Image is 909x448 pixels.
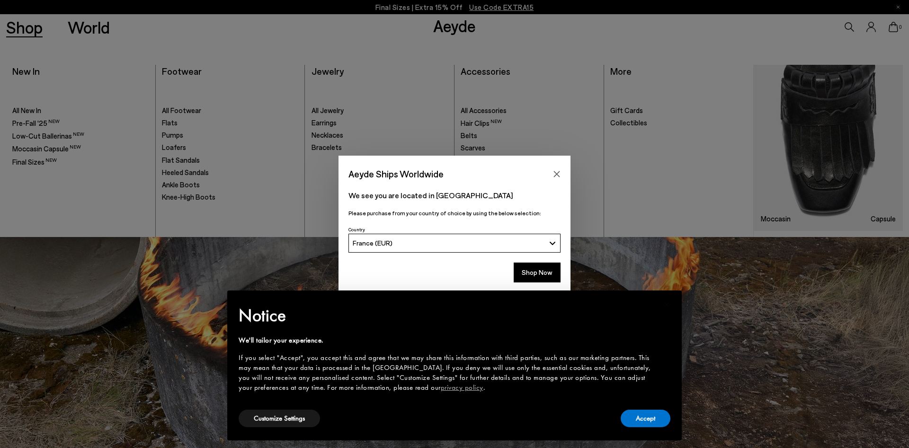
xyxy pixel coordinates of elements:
button: Shop Now [514,263,561,282]
button: Accept [621,410,670,427]
span: Aeyde Ships Worldwide [348,166,444,182]
div: If you select "Accept", you accept this and agree that we may share this information with third p... [239,353,655,393]
button: Customize Settings [239,410,320,427]
h2: Notice [239,303,655,328]
a: privacy policy [441,383,483,392]
p: Please purchase from your country of choice by using the below selection: [348,209,561,218]
span: Country [348,227,365,232]
button: Close [550,167,564,181]
span: × [664,297,670,312]
p: We see you are located in [GEOGRAPHIC_DATA] [348,190,561,201]
button: Close this notice [655,293,678,316]
span: France (EUR) [353,239,392,247]
div: We'll tailor your experience. [239,335,655,345]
